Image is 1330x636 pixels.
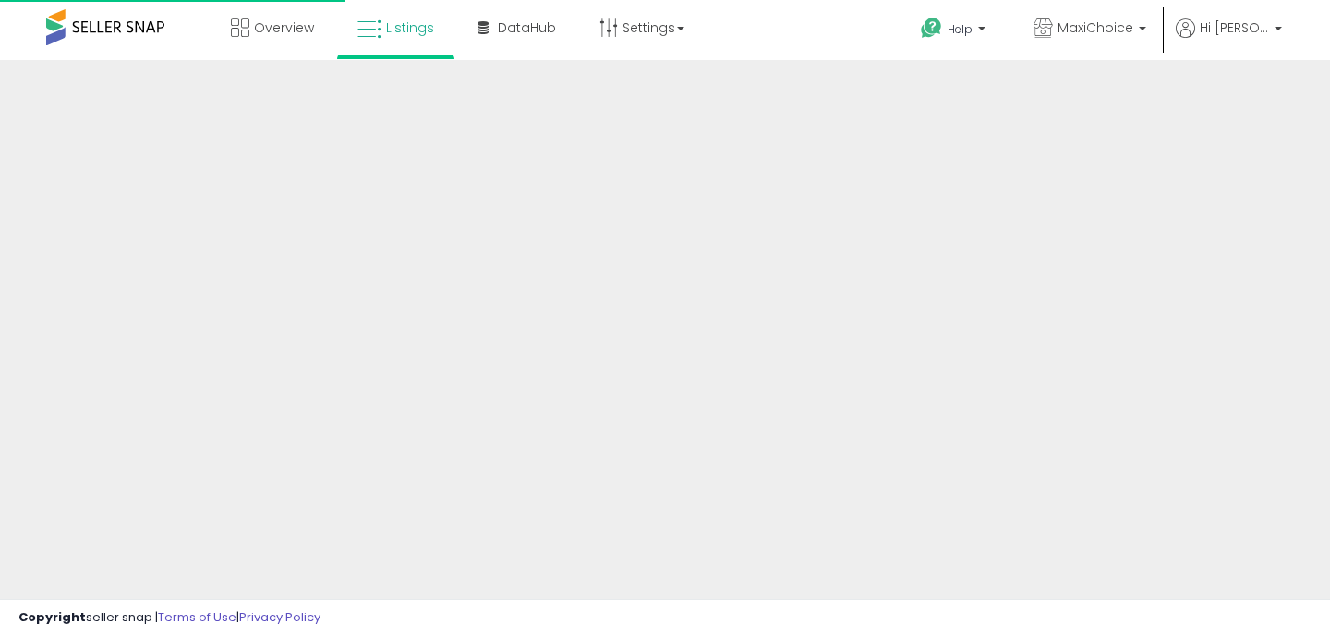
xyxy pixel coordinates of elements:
div: seller snap | | [18,609,320,627]
span: DataHub [498,18,556,37]
a: Help [906,3,1004,60]
span: MaxiChoice [1058,18,1133,37]
strong: Copyright [18,608,86,626]
span: Hi [PERSON_NAME] [1200,18,1269,37]
span: Listings [386,18,434,37]
i: Get Help [920,17,943,40]
a: Terms of Use [158,608,236,626]
a: Hi [PERSON_NAME] [1176,18,1282,60]
a: Privacy Policy [239,608,320,626]
span: Help [948,21,973,37]
span: Overview [254,18,314,37]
